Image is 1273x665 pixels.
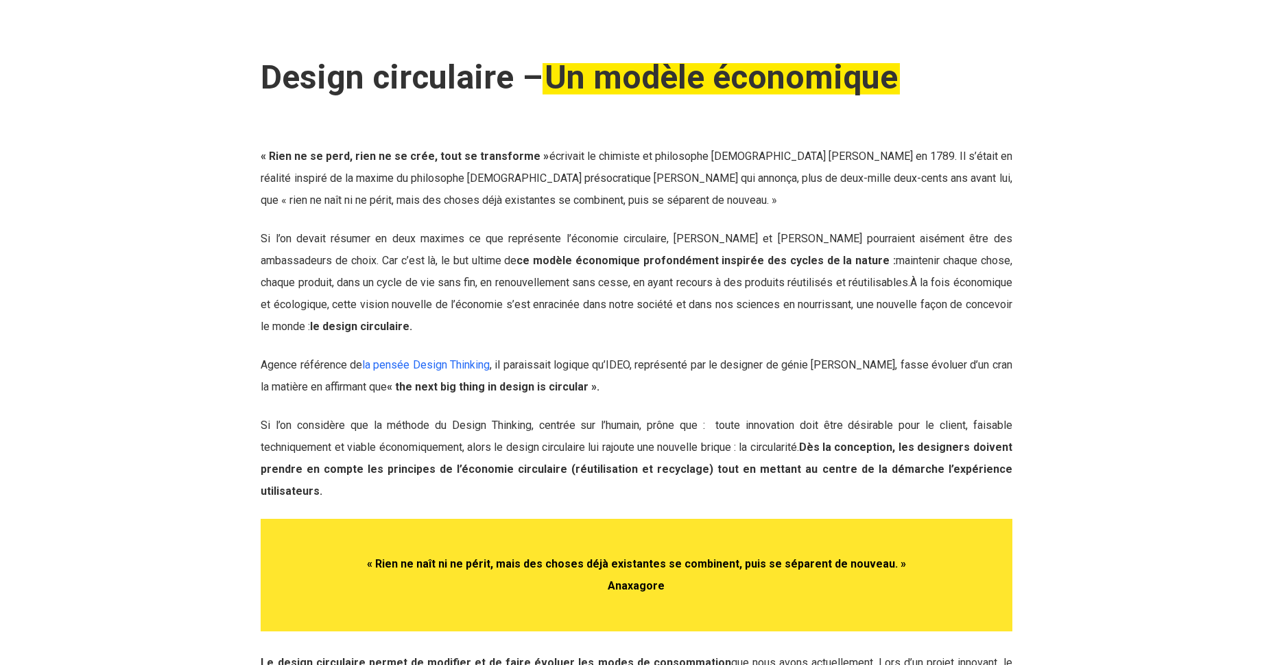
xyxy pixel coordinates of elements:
[387,380,599,393] b: « the next big thing in design is circular ».
[261,232,1012,289] span: Si l’on devait résumer en deux maximes ce que représente l’économie circulaire, [PERSON_NAME] et ...
[261,358,1012,393] span: , il paraissait logique qu’IDEO, représenté par le designer de génie [PERSON_NAME], fasse évoluer...
[261,441,1012,498] strong: Dès la conception, les designers doivent prendre en compte les principes de l’économie circulaire...
[261,358,362,371] span: Agence référence de
[310,320,412,333] b: le design circulaire.
[261,276,1012,333] span: À la fois économique et écologique, cette vision nouvelle de l’économie s’est enracinée dans notr...
[261,150,1012,207] span: écrivait le chimiste et philosophe [DEMOGRAPHIC_DATA] [PERSON_NAME] en 1789. Il s’était en réalit...
[516,254,896,267] strong: ce modèle économique profondément inspirée des cycles de la nature :
[367,557,906,592] strong: « Rien ne naît ni ne périt, mais des choses déjà existantes se combinent, puis se séparent de nou...
[261,419,1012,454] span: Si l’on considère que la méthode du Design Thinking, centrée sur l’humain, prône que : toute inno...
[543,58,900,97] em: Un modèle économique
[261,150,549,163] strong: « Rien ne se perd, rien ne se crée, tout se transforme »
[261,58,900,97] strong: Design circulaire –
[362,358,490,371] a: la pensée Design Thinking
